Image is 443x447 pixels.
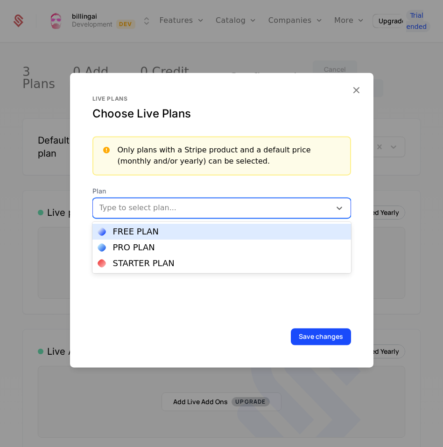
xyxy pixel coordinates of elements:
div: PRO PLAN [113,243,155,252]
div: STARTER PLAN [113,259,175,268]
div: FREE PLAN [113,227,159,236]
div: Live plans [92,95,351,103]
div: Type to select plan... [99,202,326,213]
button: Save changes [291,328,351,345]
span: Plan [92,186,351,196]
div: Only plans with a Stripe product and a default price (monthly and/or yearly) can be selected. [118,144,343,167]
div: Choose Live Plans [92,106,351,121]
